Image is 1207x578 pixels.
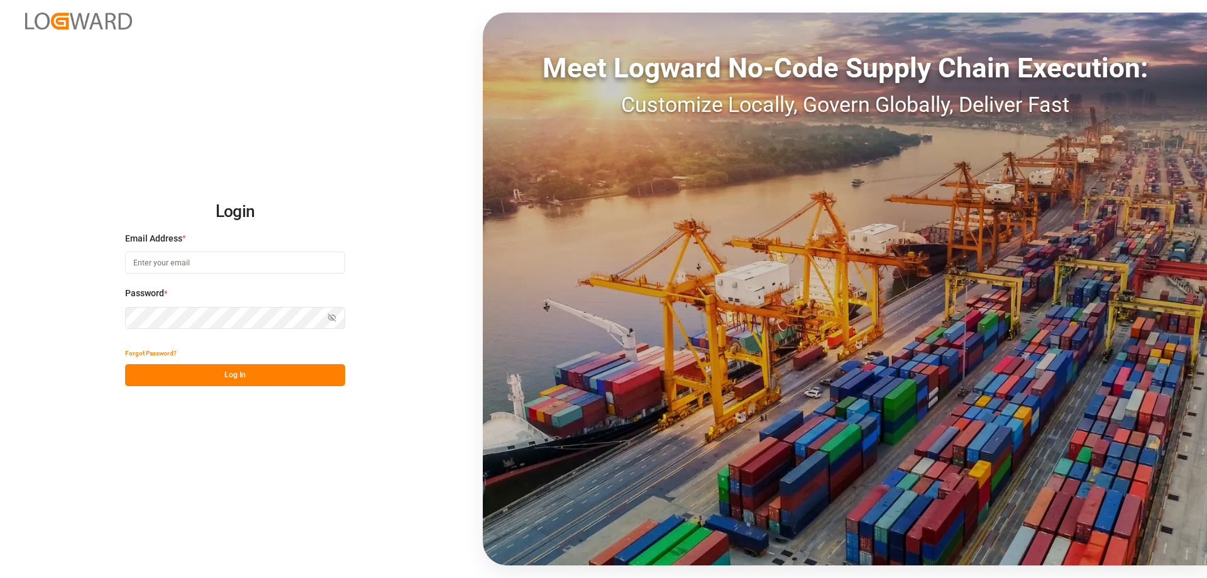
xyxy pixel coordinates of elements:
[483,89,1207,121] div: Customize Locally, Govern Globally, Deliver Fast
[125,192,345,232] h2: Login
[125,252,345,274] input: Enter your email
[483,47,1207,89] div: Meet Logward No-Code Supply Chain Execution:
[125,287,164,300] span: Password
[25,13,132,30] img: Logward_new_orange.png
[125,364,345,386] button: Log In
[125,342,177,364] button: Forgot Password?
[125,232,182,245] span: Email Address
